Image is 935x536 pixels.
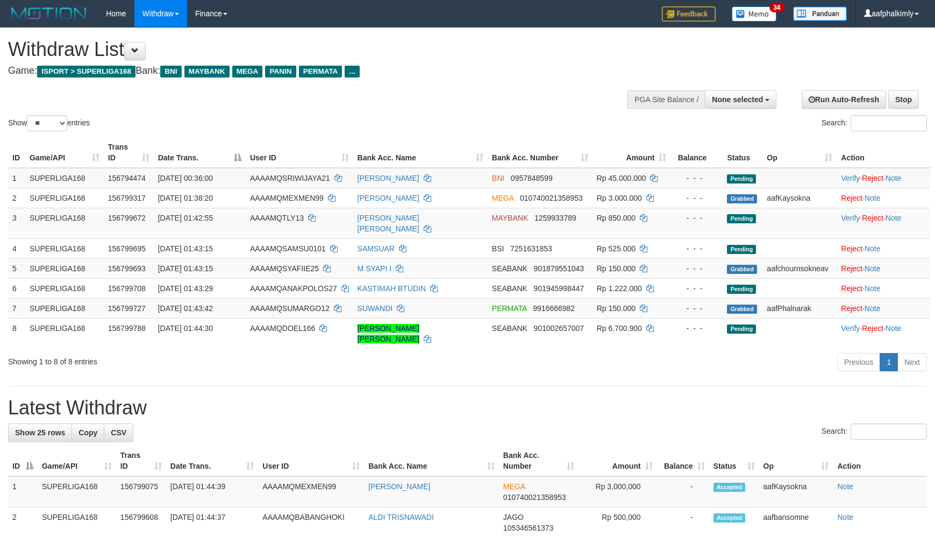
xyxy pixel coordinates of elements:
[886,324,902,333] a: Note
[841,214,860,222] a: Verify
[492,174,504,182] span: BNI
[597,174,646,182] span: Rp 45.000.000
[108,284,146,293] span: 156799708
[712,95,763,104] span: None selected
[8,137,25,168] th: ID
[499,446,579,476] th: Bank Acc. Number: activate to sort column ascending
[759,476,833,507] td: aafKaysokna
[358,304,393,313] a: SUWANDI
[8,318,25,349] td: 8
[8,188,25,208] td: 2
[166,446,259,476] th: Date Trans.: activate to sort column ascending
[802,90,886,109] a: Run Auto-Refresh
[8,278,25,298] td: 6
[837,298,931,318] td: ·
[111,428,126,437] span: CSV
[250,324,315,333] span: AAAAMQDOEL166
[25,238,104,258] td: SUPERLIGA168
[250,264,319,273] span: AAAAMQSYAFIIE25
[25,278,104,298] td: SUPERLIGA168
[8,208,25,238] td: 3
[38,476,116,507] td: SUPERLIGA168
[597,214,636,222] span: Rp 850.000
[597,264,636,273] span: Rp 150.000
[25,318,104,349] td: SUPERLIGA168
[888,90,919,109] a: Stop
[759,446,833,476] th: Op: activate to sort column ascending
[368,482,430,491] a: [PERSON_NAME]
[520,194,583,202] span: Copy 010740021358953 to clipboard
[597,304,636,313] span: Rp 150.000
[534,324,584,333] span: Copy 901002657007 to clipboard
[675,213,718,223] div: - - -
[713,513,746,523] span: Accepted
[492,194,513,202] span: MEGA
[258,446,364,476] th: User ID: activate to sort column ascending
[158,324,213,333] span: [DATE] 01:44:30
[158,214,213,222] span: [DATE] 01:42:55
[265,66,296,77] span: PANIN
[15,428,65,437] span: Show 25 rows
[886,214,902,222] a: Note
[579,476,657,507] td: Rp 3,000,000
[8,424,72,442] a: Show 25 rows
[250,304,330,313] span: AAAAMQSUMARGO12
[250,214,304,222] span: AAAAMQTLY13
[865,194,881,202] a: Note
[675,283,718,294] div: - - -
[108,174,146,182] span: 156794474
[158,264,213,273] span: [DATE] 01:43:15
[8,66,612,76] h4: Game: Bank:
[492,284,527,293] span: SEABANK
[503,513,524,521] span: JAGO
[8,39,612,60] h1: Withdraw List
[116,476,166,507] td: 156799075
[345,66,359,77] span: ...
[769,3,784,12] span: 34
[841,244,862,253] a: Reject
[837,278,931,298] td: ·
[358,194,419,202] a: [PERSON_NAME]
[841,284,862,293] a: Reject
[579,446,657,476] th: Amount: activate to sort column ascending
[837,318,931,349] td: · ·
[108,244,146,253] span: 156799695
[154,137,246,168] th: Date Trans.: activate to sort column descending
[862,214,883,222] a: Reject
[662,6,716,22] img: Feedback.jpg
[862,174,883,182] a: Reject
[851,115,927,131] input: Search:
[368,513,434,521] a: ALDI TRISNAWADI
[727,214,756,223] span: Pending
[503,524,553,532] span: Copy 105346561373 to clipboard
[358,214,419,233] a: [PERSON_NAME] [PERSON_NAME]
[865,284,881,293] a: Note
[533,304,575,313] span: Copy 9916666982 to clipboard
[108,214,146,222] span: 156799672
[723,137,762,168] th: Status
[762,298,837,318] td: aafPhalnarak
[25,188,104,208] td: SUPERLIGA168
[597,194,642,202] span: Rp 3.000.000
[492,244,504,253] span: BSI
[841,324,860,333] a: Verify
[358,174,419,182] a: [PERSON_NAME]
[597,284,642,293] span: Rp 1.222.000
[108,324,146,333] span: 156799788
[762,188,837,208] td: aafKaysokna
[158,244,213,253] span: [DATE] 01:43:15
[37,66,135,77] span: ISPORT > SUPERLIGA168
[670,137,723,168] th: Balance
[727,245,756,254] span: Pending
[627,90,705,109] div: PGA Site Balance /
[510,244,552,253] span: Copy 7251631853 to clipboard
[27,115,67,131] select: Showentries
[104,137,154,168] th: Trans ID: activate to sort column ascending
[762,258,837,278] td: aafchournsokneav
[851,424,927,440] input: Search:
[358,284,426,293] a: KASTIMAH BTUDIN
[258,476,364,507] td: AAAAMQMEXMEN99
[837,188,931,208] td: ·
[158,284,213,293] span: [DATE] 01:43:29
[72,424,104,442] a: Copy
